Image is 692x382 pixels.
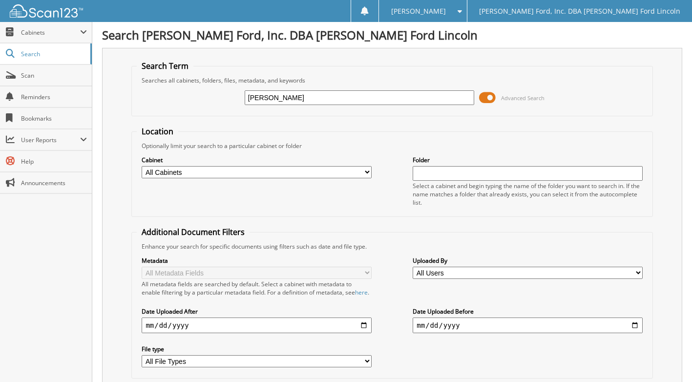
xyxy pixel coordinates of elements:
span: Bookmarks [21,114,87,123]
h1: Search [PERSON_NAME] Ford, Inc. DBA [PERSON_NAME] Ford Lincoln [102,27,682,43]
legend: Additional Document Filters [137,227,250,237]
span: Advanced Search [501,94,545,102]
span: User Reports [21,136,80,144]
div: All metadata fields are searched by default. Select a cabinet with metadata to enable filtering b... [142,280,371,297]
a: here [355,288,368,297]
div: Enhance your search for specific documents using filters such as date and file type. [137,242,647,251]
label: Uploaded By [413,256,642,265]
span: [PERSON_NAME] [391,8,446,14]
span: [PERSON_NAME] Ford, Inc. DBA [PERSON_NAME] Ford Lincoln [479,8,680,14]
img: scan123-logo-white.svg [10,4,83,18]
span: Cabinets [21,28,80,37]
label: File type [142,345,371,353]
div: Optionally limit your search to a particular cabinet or folder [137,142,647,150]
span: Reminders [21,93,87,101]
input: start [142,318,371,333]
div: Select a cabinet and begin typing the name of the folder you want to search in. If the name match... [413,182,642,207]
div: Searches all cabinets, folders, files, metadata, and keywords [137,76,647,85]
input: end [413,318,642,333]
legend: Location [137,126,178,137]
span: Announcements [21,179,87,187]
span: Search [21,50,85,58]
span: Help [21,157,87,166]
label: Folder [413,156,642,164]
label: Date Uploaded Before [413,307,642,316]
legend: Search Term [137,61,193,71]
label: Metadata [142,256,371,265]
label: Cabinet [142,156,371,164]
label: Date Uploaded After [142,307,371,316]
span: Scan [21,71,87,80]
